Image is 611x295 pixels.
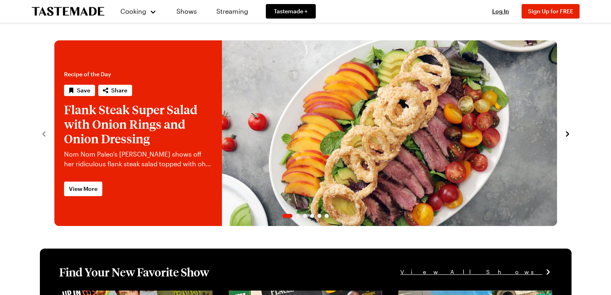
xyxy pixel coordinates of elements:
[54,40,557,226] div: 1 / 6
[303,214,307,218] span: Go to slide 3
[400,268,543,276] span: View All Shows
[522,4,580,19] button: Sign Up for FREE
[120,7,146,15] span: Cooking
[485,7,517,15] button: Log In
[40,128,48,138] button: navigate to previous item
[400,268,552,276] a: View All Shows
[310,214,314,218] span: Go to slide 4
[64,182,102,196] a: View More
[120,2,157,21] button: Cooking
[266,4,316,19] a: Tastemade +
[325,214,329,218] span: Go to slide 6
[492,8,509,15] span: Log In
[282,214,292,218] span: Go to slide 1
[69,185,97,193] span: View More
[563,128,572,138] button: navigate to next item
[98,85,132,96] button: Share
[77,86,90,94] span: Save
[32,7,104,16] a: To Tastemade Home Page
[317,214,321,218] span: Go to slide 5
[528,8,573,15] span: Sign Up for FREE
[64,85,95,96] button: Save recipe
[59,265,209,279] h1: Find Your New Favorite Show
[111,86,127,94] span: Share
[274,7,308,15] span: Tastemade +
[296,214,300,218] span: Go to slide 2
